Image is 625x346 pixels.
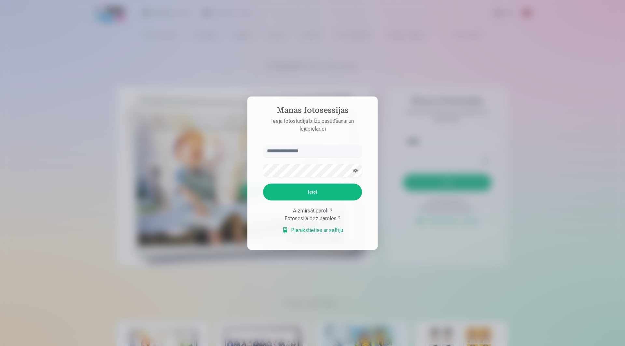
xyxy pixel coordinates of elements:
[263,215,362,223] div: Fotosesija bez paroles ?
[263,207,362,215] div: Aizmirsāt paroli ?
[263,184,362,200] button: Ieiet
[257,106,368,117] h4: Manas fotosessijas
[282,226,343,234] a: Pierakstieties ar selfiju
[257,117,368,133] p: Ieeja fotostudijā bilžu pasūtīšanai un lejupielādei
